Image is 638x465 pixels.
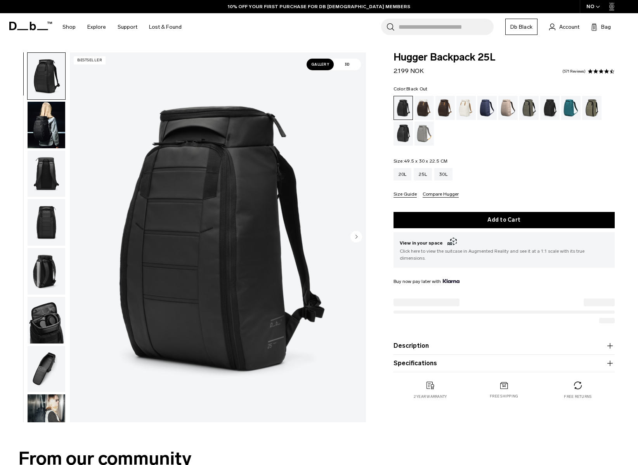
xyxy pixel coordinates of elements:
[28,102,65,148] img: Hugger Backpack 25L Black Out
[394,96,413,120] a: Black Out
[28,346,65,392] img: Hugger Backpack 25L Black Out
[27,248,66,295] button: Hugger Backpack 25L Black Out
[307,59,334,70] span: Gallery
[27,297,66,344] button: Hugger Backpack 25L Black Out
[561,96,581,120] a: Midnight Teal
[423,192,459,198] button: Compare Hugger
[228,3,410,10] a: 10% OFF YOUR FIRST PURCHASE FOR DB [DEMOGRAPHIC_DATA] MEMBERS
[591,22,611,31] button: Bag
[394,192,417,198] button: Size Guide
[394,67,424,75] span: 2.199 NOK
[540,96,560,120] a: Charcoal Grey
[519,96,539,120] a: Forest Green
[394,168,412,180] a: 20L
[394,232,615,268] button: View in your space Click here to view the suitcase in Augmented Reality and see it at a 1:1 scale...
[334,59,361,70] span: 3D
[549,22,579,31] a: Account
[394,52,615,62] span: Hugger Backpack 25L
[443,279,459,283] img: {"height" => 20, "alt" => "Klarna"}
[394,212,615,228] button: Add to Cart
[27,52,66,100] button: Hugger Backpack 25L Black Out
[28,199,65,246] img: Hugger Backpack 25L Black Out
[118,13,137,41] a: Support
[57,13,187,41] nav: Main Navigation
[28,248,65,295] img: Hugger Backpack 25L Black Out
[394,159,448,163] legend: Size:
[394,278,459,285] span: Buy now pay later with
[27,199,66,246] button: Hugger Backpack 25L Black Out
[70,52,366,422] li: 1 / 11
[404,158,448,164] span: 49.5 x 30 x 22.5 CM
[477,96,497,120] a: Blue Hour
[414,168,432,180] a: 25L
[400,238,609,248] span: View in your space
[406,86,427,92] span: Black Out
[394,121,413,146] a: Reflective Black
[490,394,518,399] p: Free shipping
[400,248,609,262] span: Click here to view the suitcase in Augmented Reality and see it at a 1:1 scale with its true dime...
[27,101,66,149] button: Hugger Backpack 25L Black Out
[149,13,182,41] a: Lost & Found
[28,151,65,197] img: Hugger Backpack 25L Black Out
[414,121,434,146] a: Sand Grey
[505,19,537,35] a: Db Black
[582,96,602,120] a: Mash Green
[414,394,447,399] p: 2 year warranty
[28,53,65,99] img: Hugger Backpack 25L Black Out
[27,394,66,441] button: Hugger Backpack 25L Black Out
[562,69,586,73] a: 571 reviews
[87,13,106,41] a: Explore
[564,394,591,399] p: Free returns
[434,168,452,180] a: 30L
[414,96,434,120] a: Cappuccino
[28,394,65,441] img: Hugger Backpack 25L Black Out
[74,56,106,64] p: Bestseller
[394,87,428,91] legend: Color:
[28,297,65,344] img: Hugger Backpack 25L Black Out
[350,231,362,244] button: Next slide
[62,13,76,41] a: Shop
[559,23,579,31] span: Account
[435,96,455,120] a: Espresso
[394,341,615,350] button: Description
[498,96,518,120] a: Fogbow Beige
[27,345,66,393] button: Hugger Backpack 25L Black Out
[456,96,476,120] a: Oatmilk
[27,150,66,198] button: Hugger Backpack 25L Black Out
[394,359,615,368] button: Specifications
[70,52,366,422] img: Hugger Backpack 25L Black Out
[601,23,611,31] span: Bag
